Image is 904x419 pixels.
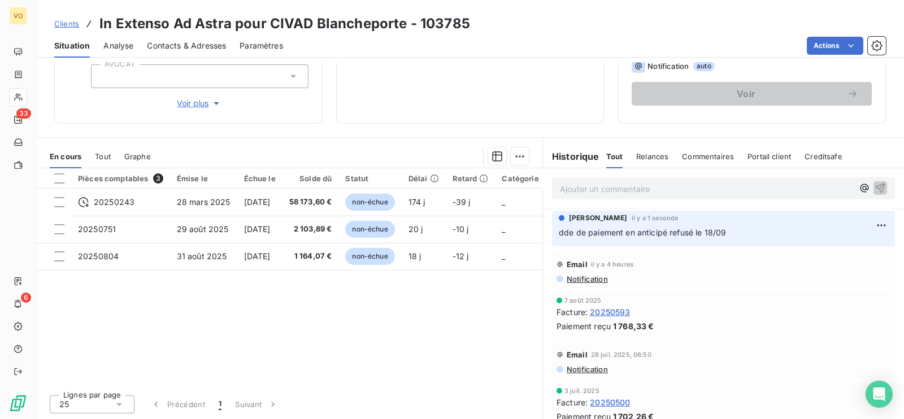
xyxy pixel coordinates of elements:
span: Relances [636,152,668,161]
span: 58 173,60 € [289,197,332,208]
span: non-échue [345,221,394,238]
span: Voir plus [177,98,222,109]
span: 29 août 2025 [177,224,229,234]
span: Notification [566,274,608,283]
div: Open Intercom Messenger [866,381,893,408]
h6: Historique [543,150,599,163]
input: Ajouter une valeur [101,71,110,81]
span: 1 164,07 € [289,251,332,262]
span: il y a 1 seconde [632,215,678,221]
span: 20250804 [78,251,119,261]
span: 1 768,33 € [613,320,654,332]
div: Statut [345,174,394,183]
span: 20 j [408,224,423,234]
span: Analyse [103,40,133,51]
div: Solde dû [289,174,332,183]
span: _ [502,224,505,234]
span: auto [693,61,715,71]
span: Tout [95,152,111,161]
span: Email [567,350,588,359]
span: Portail client [747,152,791,161]
span: Clients [54,19,79,28]
span: [DATE] [244,251,271,261]
span: 20250593 [590,306,630,318]
span: Facture : [557,306,588,318]
span: Facture : [557,396,588,408]
span: 7 août 2025 [564,297,602,304]
div: Délai [408,174,439,183]
span: Graphe [124,152,151,161]
div: Catégorie [502,174,538,183]
span: Paramètres [240,40,283,51]
span: 174 j [408,197,425,207]
span: non-échue [345,248,394,265]
span: Notification [566,365,608,374]
span: [PERSON_NAME] [569,213,627,223]
span: _ [502,197,505,207]
span: Paiement reçu [557,320,611,332]
span: [DATE] [244,197,271,207]
span: dde de paiement en anticipé refusé le 18/09 [559,228,726,237]
span: Creditsafe [805,152,842,161]
span: En cours [50,152,81,161]
span: -10 j [453,224,469,234]
div: Pièces comptables [78,173,163,184]
a: Clients [54,18,79,29]
span: non-échue [345,194,394,211]
span: 20250500 [590,396,630,408]
span: Commentaires [682,152,734,161]
span: 25 [59,399,69,410]
span: Notification [647,62,689,71]
button: Précédent [144,392,212,416]
button: Actions [807,37,863,55]
span: 28 mars 2025 [177,197,231,207]
span: -39 j [453,197,471,207]
button: Suivant [228,392,285,416]
span: 33 [16,108,31,119]
span: 3 juil. 2025 [564,387,599,394]
span: 18 j [408,251,421,261]
div: Émise le [177,174,231,183]
span: [DATE] [244,224,271,234]
img: Logo LeanPay [9,394,27,412]
span: -12 j [453,251,469,261]
span: 6 [21,293,31,303]
button: 1 [212,392,228,416]
span: _ [502,251,505,261]
span: Contacts & Adresses [147,40,226,51]
span: Tout [606,152,623,161]
span: 2 103,89 € [289,224,332,235]
span: 28 juil. 2025, 08:50 [591,351,651,358]
button: Voir [632,82,872,106]
div: Échue le [244,174,276,183]
span: 20250243 [94,197,134,208]
h3: In Extenso Ad Astra pour CIVAD Blancheporte - 103785 [99,14,470,34]
div: Retard [453,174,489,183]
span: il y a 4 heures [591,261,633,268]
button: Voir plus [91,97,308,110]
span: 31 août 2025 [177,251,227,261]
div: VO [9,7,27,25]
span: Voir [645,89,847,98]
span: 1 [219,399,221,410]
span: 20250751 [78,224,116,234]
span: Email [567,260,588,269]
span: Situation [54,40,90,51]
span: 3 [153,173,163,184]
